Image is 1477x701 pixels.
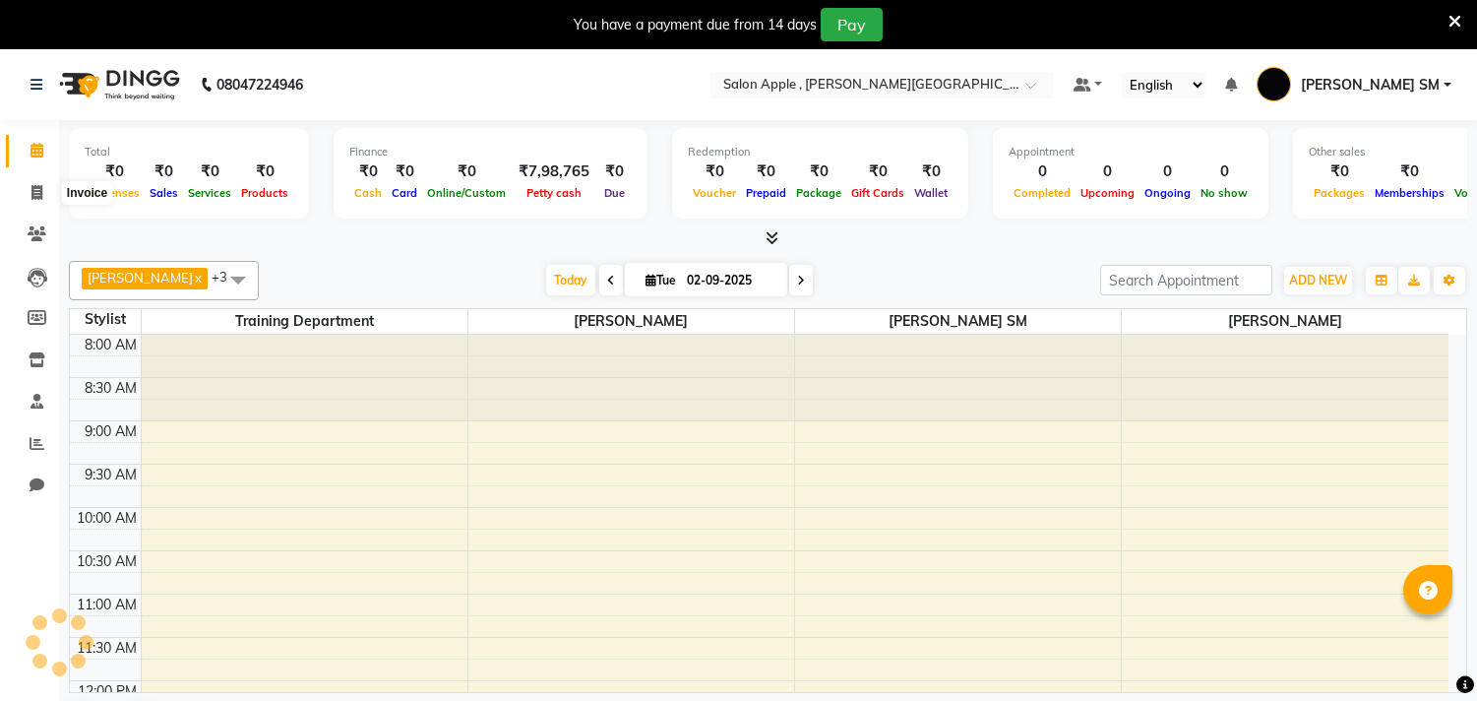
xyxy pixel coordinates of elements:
[145,160,183,183] div: ₹0
[142,309,467,334] span: Training Department
[1100,265,1272,295] input: Search Appointment
[422,160,511,183] div: ₹0
[846,186,909,200] span: Gift Cards
[1370,186,1449,200] span: Memberships
[349,144,632,160] div: Finance
[73,551,141,572] div: 10:30 AM
[599,186,630,200] span: Due
[688,186,741,200] span: Voucher
[85,144,293,160] div: Total
[1301,75,1440,96] span: [PERSON_NAME] SM
[1309,160,1370,183] div: ₹0
[216,57,303,112] b: 08047224946
[236,160,293,183] div: ₹0
[1076,160,1139,183] div: 0
[1284,267,1352,294] button: ADD NEW
[1257,67,1291,101] img: bharat manger SM
[1009,186,1076,200] span: Completed
[1009,144,1253,160] div: Appointment
[50,57,185,112] img: logo
[1009,160,1076,183] div: 0
[1370,160,1449,183] div: ₹0
[236,186,293,200] span: Products
[145,186,183,200] span: Sales
[212,269,242,285] span: +3
[688,160,741,183] div: ₹0
[1139,186,1196,200] span: Ongoing
[73,595,141,615] div: 11:00 AM
[73,638,141,659] div: 11:30 AM
[688,144,953,160] div: Redemption
[88,270,193,286] span: [PERSON_NAME]
[791,186,846,200] span: Package
[349,160,387,183] div: ₹0
[387,186,422,200] span: Card
[183,160,236,183] div: ₹0
[85,160,145,183] div: ₹0
[349,186,387,200] span: Cash
[821,8,883,41] button: Pay
[81,465,141,485] div: 9:30 AM
[387,160,422,183] div: ₹0
[846,160,909,183] div: ₹0
[641,273,681,287] span: Tue
[1122,309,1448,334] span: [PERSON_NAME]
[681,266,779,295] input: 2025-09-02
[909,186,953,200] span: Wallet
[81,421,141,442] div: 9:00 AM
[546,265,595,295] span: Today
[522,186,586,200] span: Petty cash
[741,186,791,200] span: Prepaid
[1196,186,1253,200] span: No show
[193,270,202,286] a: x
[1196,160,1253,183] div: 0
[795,309,1121,334] span: [PERSON_NAME] SM
[1289,273,1347,287] span: ADD NEW
[81,378,141,399] div: 8:30 AM
[741,160,791,183] div: ₹0
[791,160,846,183] div: ₹0
[511,160,597,183] div: ₹7,98,765
[1076,186,1139,200] span: Upcoming
[1309,186,1370,200] span: Packages
[574,15,817,35] div: You have a payment due from 14 days
[81,335,141,355] div: 8:00 AM
[1139,160,1196,183] div: 0
[183,186,236,200] span: Services
[909,160,953,183] div: ₹0
[597,160,632,183] div: ₹0
[422,186,511,200] span: Online/Custom
[62,181,112,205] div: Invoice
[73,508,141,529] div: 10:00 AM
[468,309,794,334] span: [PERSON_NAME]
[70,309,141,330] div: Stylist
